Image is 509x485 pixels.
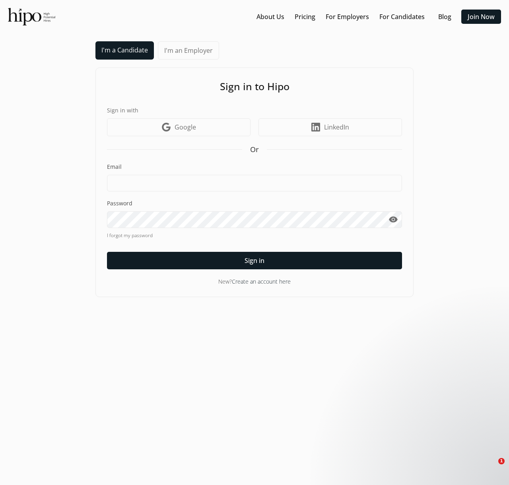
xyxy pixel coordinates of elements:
a: About Us [256,12,284,21]
a: Create an account here [232,278,291,285]
label: Sign in with [107,106,402,114]
a: I'm a Candidate [95,41,154,60]
button: For Candidates [376,10,428,24]
button: visibility [384,211,402,228]
button: About Us [253,10,288,24]
span: LinkedIn [324,122,349,132]
a: Join Now [468,12,495,21]
button: Blog [432,10,457,24]
a: LinkedIn [258,118,402,136]
a: I'm an Employer [158,41,219,60]
label: Password [107,199,402,207]
a: For Employers [326,12,369,21]
span: Sign in [245,256,264,265]
a: I forgot my password [107,232,402,239]
div: New? [107,277,402,286]
span: 1 [498,458,505,464]
button: Sign in [107,252,402,269]
label: Email [107,163,402,171]
img: official-logo [8,8,55,25]
span: visibility [389,215,398,224]
button: Pricing [291,10,319,24]
a: Blog [438,12,451,21]
a: Pricing [295,12,315,21]
span: Or [250,144,259,155]
a: Google [107,118,251,136]
button: Join Now [461,10,501,24]
button: For Employers [322,10,372,24]
span: Google [175,122,196,132]
h1: Sign in to Hipo [107,79,402,94]
a: For Candidates [379,12,425,21]
iframe: Intercom live chat [482,458,501,477]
